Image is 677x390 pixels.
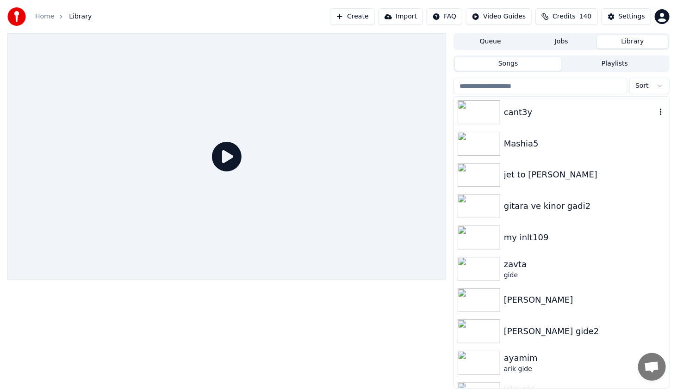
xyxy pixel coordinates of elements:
div: jet to [PERSON_NAME] [504,168,665,181]
a: Home [35,12,54,21]
div: [PERSON_NAME] [504,293,665,306]
div: פתח צ'אט [638,353,666,381]
img: youka [7,7,26,26]
div: cant3y [504,106,656,119]
div: Settings [619,12,645,21]
div: [PERSON_NAME] gide2 [504,325,665,338]
span: 140 [579,12,592,21]
span: Sort [635,81,649,91]
button: FAQ [427,8,462,25]
button: Library [597,35,668,49]
button: Songs [455,57,561,71]
span: Credits [553,12,575,21]
span: Library [69,12,92,21]
button: Video Guides [466,8,532,25]
div: arik gide [504,365,665,374]
div: gitara ve kinor gadi2 [504,200,665,213]
div: ayamim [504,352,665,365]
div: Mashia5 [504,137,665,150]
div: gide [504,271,665,280]
button: Create [330,8,375,25]
button: Queue [455,35,526,49]
button: Jobs [526,35,597,49]
button: Playlists [562,57,668,71]
button: Import [379,8,423,25]
button: Credits140 [535,8,597,25]
div: zavta [504,258,665,271]
nav: breadcrumb [35,12,92,21]
div: my inlt109 [504,231,665,244]
button: Settings [602,8,651,25]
